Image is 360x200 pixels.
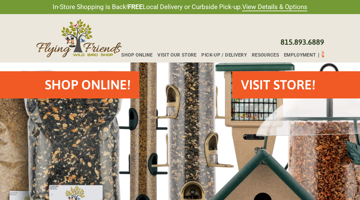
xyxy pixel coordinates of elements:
span: Visit Our Store [157,53,197,57]
a: View Details & Options [242,3,307,11]
span: In-Store Shopping is Back! Local Delivery or Curbside Pick-up. [53,2,307,12]
a: 815.893.6889 [281,38,324,46]
a: Resources [247,53,279,57]
span: 0 [322,52,324,57]
img: Flying Friends Wild Bird Shop Logo [36,19,122,57]
a: Shop Online [116,53,152,57]
h2: Shop Online! [45,76,131,94]
span: Employment [284,53,316,57]
h2: VISIT STORE! [241,76,315,94]
strong: FREE [128,3,143,11]
a: Employment [279,53,316,57]
span: Shop Online [121,53,152,57]
a: Pick-up / Delivery [196,53,247,57]
span: Pick-up / Delivery [201,53,247,57]
a: Visit Our Store [152,53,196,57]
span: Resources [252,53,279,57]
